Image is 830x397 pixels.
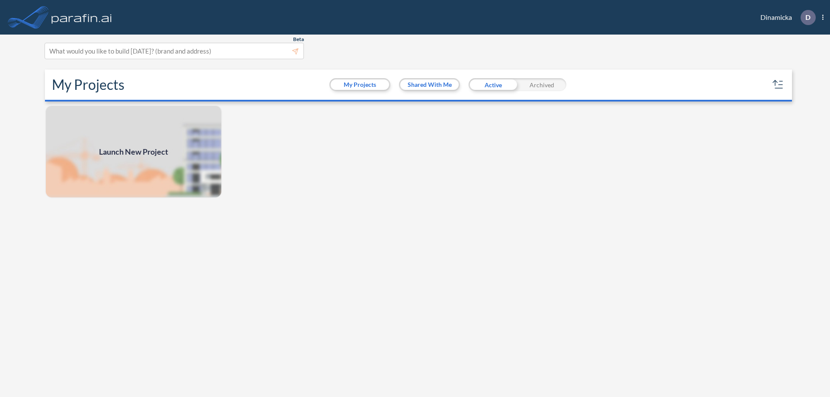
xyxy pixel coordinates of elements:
[805,13,811,21] p: D
[747,10,824,25] div: Dinamicka
[45,105,222,198] a: Launch New Project
[293,36,304,43] span: Beta
[331,79,389,90] button: My Projects
[50,9,114,26] img: logo
[517,78,566,91] div: Archived
[771,78,785,92] button: sort
[400,79,459,90] button: Shared With Me
[52,76,124,93] h2: My Projects
[99,146,168,158] span: Launch New Project
[45,105,222,198] img: add
[469,78,517,91] div: Active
